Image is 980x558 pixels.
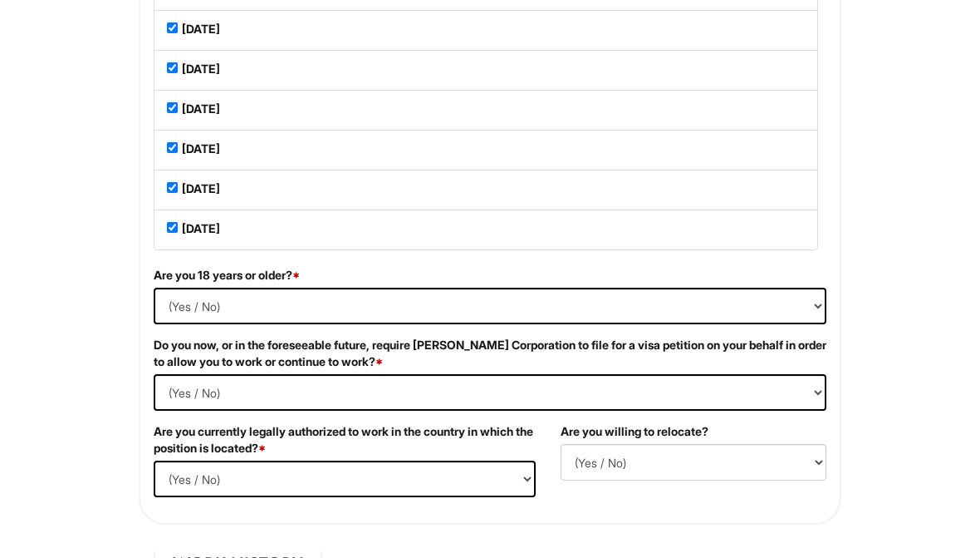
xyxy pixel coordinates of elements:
label: [DATE] [182,141,220,157]
select: (Yes / No) [154,288,826,324]
select: (Yes / No) [154,461,536,497]
label: [DATE] [182,220,220,237]
select: (Yes / No) [561,444,826,481]
label: [DATE] [182,21,220,37]
label: [DATE] [182,61,220,77]
label: Do you now, or in the foreseeable future, require [PERSON_NAME] Corporation to file for a visa pe... [154,337,826,370]
label: Are you 18 years or older? [154,267,300,284]
select: (Yes / No) [154,374,826,411]
label: [DATE] [182,180,220,197]
label: Are you currently legally authorized to work in the country in which the position is located? [154,423,536,457]
label: Are you willing to relocate? [561,423,708,440]
label: [DATE] [182,101,220,117]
